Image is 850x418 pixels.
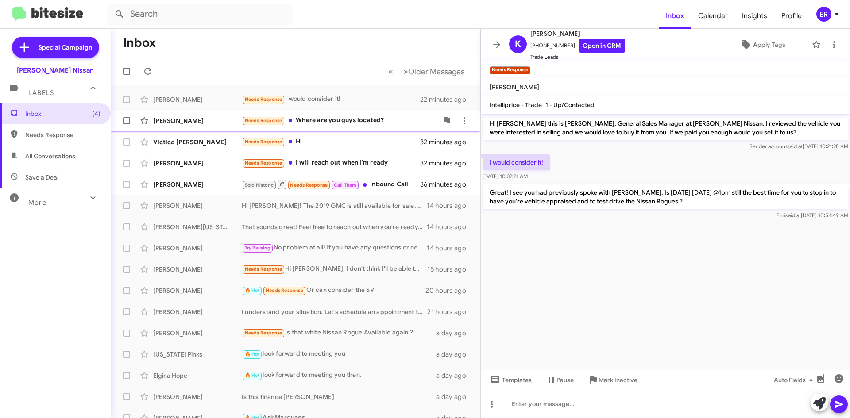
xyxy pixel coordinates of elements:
a: Calendar [691,3,735,29]
div: [PERSON_NAME] [153,286,242,295]
div: I would consider it! [242,94,420,104]
span: Needs Response [245,330,282,336]
div: 14 hours ago [427,222,473,231]
span: « [388,66,393,77]
button: Apply Tags [717,37,807,53]
button: Pause [539,372,581,388]
span: Needs Response [245,266,282,272]
div: [PERSON_NAME] [153,307,242,316]
div: Or can consider the SV [242,285,425,295]
small: Needs Response [490,66,530,74]
div: I understand your situation. Let's schedule an appointment that works for you. What day and time ... [242,307,427,316]
div: [PERSON_NAME] [153,244,242,253]
div: [PERSON_NAME] [153,329,242,337]
div: [PERSON_NAME] [153,116,242,125]
div: Hi [242,137,420,147]
span: Needs Response [245,96,282,102]
div: a day ago [436,329,473,337]
div: [US_STATE] Pinks [153,350,242,359]
span: 1 - Up/Contacted [545,101,595,109]
div: Is this finance [PERSON_NAME] [242,392,436,401]
span: 🔥 Hot [245,372,260,378]
div: [PERSON_NAME] [153,95,242,104]
span: Labels [28,89,54,97]
h1: Inbox [123,36,156,50]
div: 14 hours ago [427,244,473,253]
div: No problem at all! If you have any questions or need assistance, feel free to reach out. Whenever... [242,243,427,253]
div: [PERSON_NAME] [153,265,242,274]
span: Auto Fields [774,372,816,388]
a: Special Campaign [12,37,99,58]
button: Templates [481,372,539,388]
button: ER [809,7,840,22]
div: [PERSON_NAME] [153,159,242,168]
div: Inbound Call [242,179,420,190]
span: All Conversations [25,152,75,161]
span: » [403,66,408,77]
div: look forward to meeting you then. [242,370,436,380]
button: Mark Inactive [581,372,645,388]
div: 20 hours ago [425,286,473,295]
div: [PERSON_NAME][US_STATE] [153,222,242,231]
span: Needs Response [266,288,303,293]
div: 14 hours ago [427,201,473,210]
span: [PERSON_NAME] [530,28,625,39]
button: Previous [383,62,398,81]
span: [PERSON_NAME] [490,83,539,91]
span: Special Campaign [39,43,92,52]
a: Inbox [659,3,691,29]
div: [PERSON_NAME] [153,201,242,210]
button: Next [398,62,470,81]
div: Where are you guys located? [242,115,438,126]
span: Trade Leads [530,53,625,61]
span: Needs Response [290,182,328,188]
input: Search [107,4,293,25]
span: Try Pausing [245,245,270,251]
div: Hi [PERSON_NAME], I don't think I'll be able to get the car. My current loan is top heavy and my ... [242,264,427,274]
span: Sender account [DATE] 10:21:28 AM [750,143,848,150]
nav: Page navigation example [383,62,470,81]
span: Save a Deal [25,173,58,182]
span: 🔥 Hot [245,288,260,293]
div: look forward to meeting you [242,349,436,359]
span: Needs Response [245,139,282,145]
div: Victico [PERSON_NAME] [153,138,242,146]
div: Elgina Hope [153,371,242,380]
div: [PERSON_NAME] Nissan [17,66,94,75]
span: Mark Inactive [599,372,637,388]
span: said at [787,143,803,150]
span: Pause [556,372,574,388]
div: 21 hours ago [427,307,473,316]
a: Insights [735,3,774,29]
span: 🔥 Hot [245,351,260,357]
span: Intelliprice - Trade [490,101,542,109]
span: Call Them [334,182,357,188]
a: Profile [774,3,809,29]
span: [PHONE_NUMBER] [530,39,625,53]
p: Hi [PERSON_NAME] this is [PERSON_NAME], General Sales Manager at [PERSON_NAME] Nissan. I reviewed... [483,115,848,140]
span: (4) [92,109,100,118]
span: More [28,199,46,207]
div: Is that white Nissan Rogue Available again ? [242,328,436,338]
p: Great! I see you had previously spoke with [PERSON_NAME]. Is [DATE] [DATE] @1pm still the best ti... [483,184,848,209]
span: K [515,37,521,51]
div: 15 hours ago [427,265,473,274]
span: Needs Response [245,160,282,166]
div: ER [816,7,831,22]
div: Hi [PERSON_NAME]! The 2019 GMC is still available for sale, would you like to schedule a test dri... [242,201,427,210]
span: Older Messages [408,67,464,77]
span: Templates [488,372,532,388]
span: Needs Response [245,118,282,123]
span: Emi [DATE] 10:54:49 AM [777,212,848,219]
div: I will reach out when I'm ready [242,158,420,168]
button: Auto Fields [767,372,823,388]
div: 36 minutes ago [420,180,473,189]
div: a day ago [436,392,473,401]
span: Apply Tags [753,37,785,53]
div: 22 minutes ago [420,95,473,104]
div: [PERSON_NAME] [153,180,242,189]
